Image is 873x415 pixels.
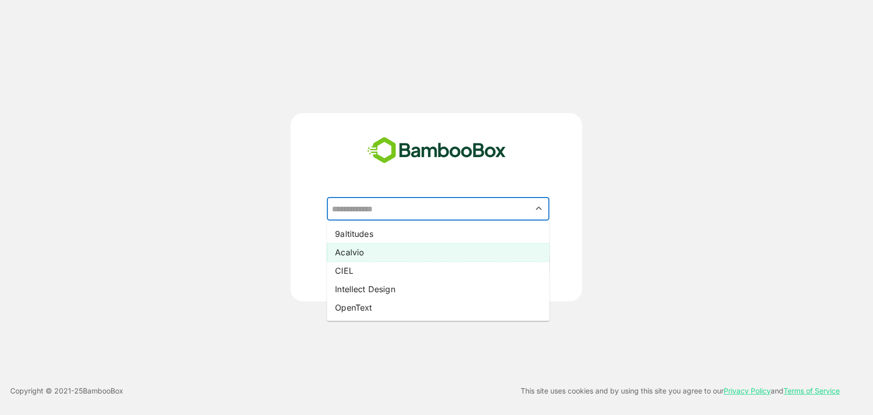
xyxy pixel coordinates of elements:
img: bamboobox [362,134,511,167]
li: CIEL [327,261,549,280]
button: Close [532,202,546,215]
li: OpenText [327,298,549,317]
li: 9altitudes [327,225,549,243]
a: Terms of Service [784,386,840,395]
a: Privacy Policy [724,386,771,395]
p: This site uses cookies and by using this site you agree to our and [521,385,840,397]
p: Copyright © 2021- 25 BambooBox [10,385,123,397]
li: Intellect Design [327,280,549,298]
li: Acalvio [327,243,549,261]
